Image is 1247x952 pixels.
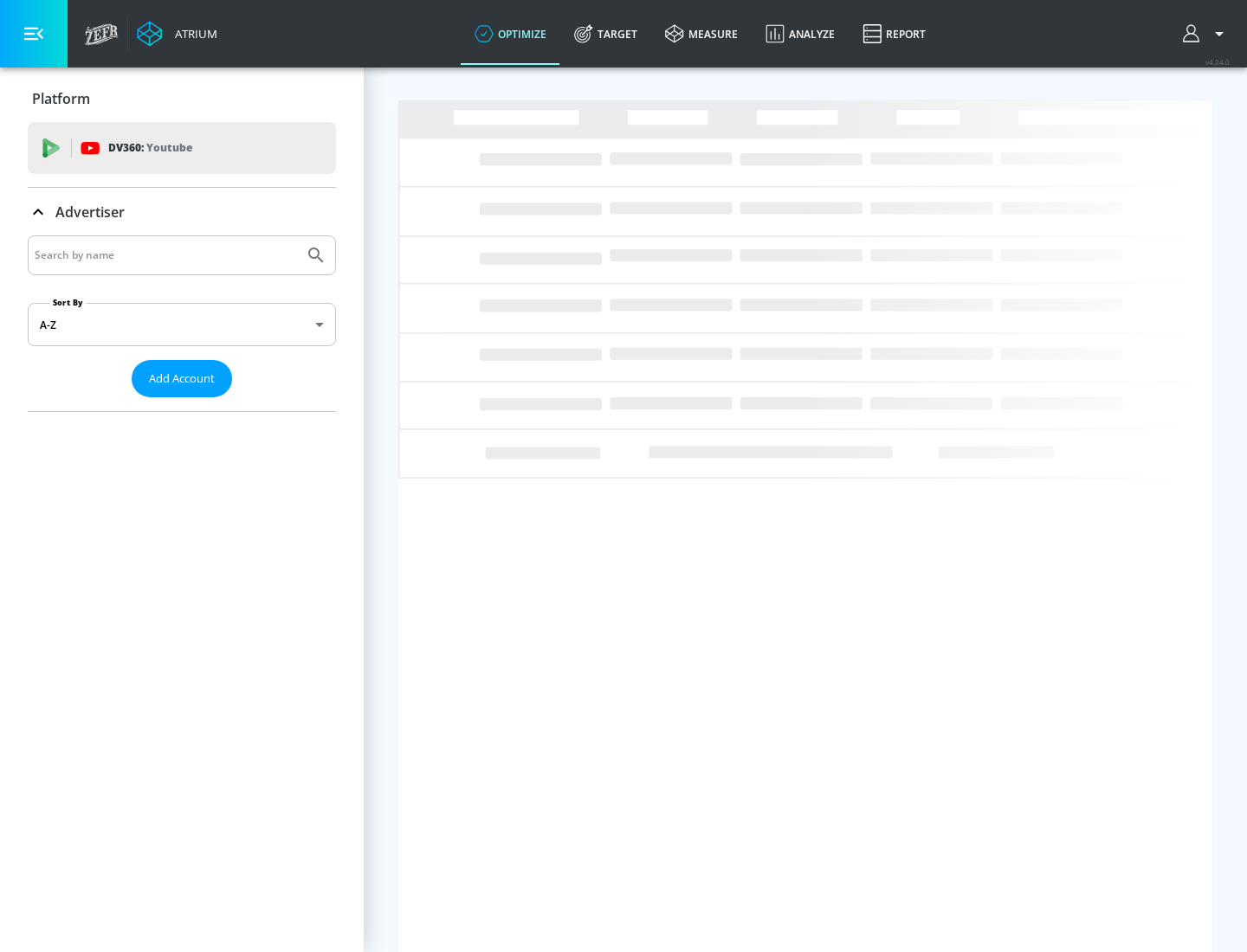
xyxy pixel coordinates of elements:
[132,360,232,397] button: Add Account
[461,3,560,65] a: optimize
[28,235,336,411] div: Advertiser
[28,74,336,123] div: Platform
[108,138,192,158] p: DV360:
[28,122,336,174] div: DV360: Youtube
[28,303,336,346] div: A-Z
[49,297,87,308] label: Sort By
[1205,57,1230,67] span: v 4.24.0
[146,138,192,157] p: Youtube
[28,397,336,411] nav: list of Advertiser
[752,3,849,65] a: Analyze
[651,3,752,65] a: measure
[168,26,217,42] div: Atrium
[137,21,217,47] a: Atrium
[560,3,651,65] a: Target
[28,188,336,236] div: Advertiser
[55,203,125,222] p: Advertiser
[32,89,90,108] p: Platform
[849,3,940,65] a: Report
[35,244,297,267] input: Search by name
[149,369,215,389] span: Add Account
